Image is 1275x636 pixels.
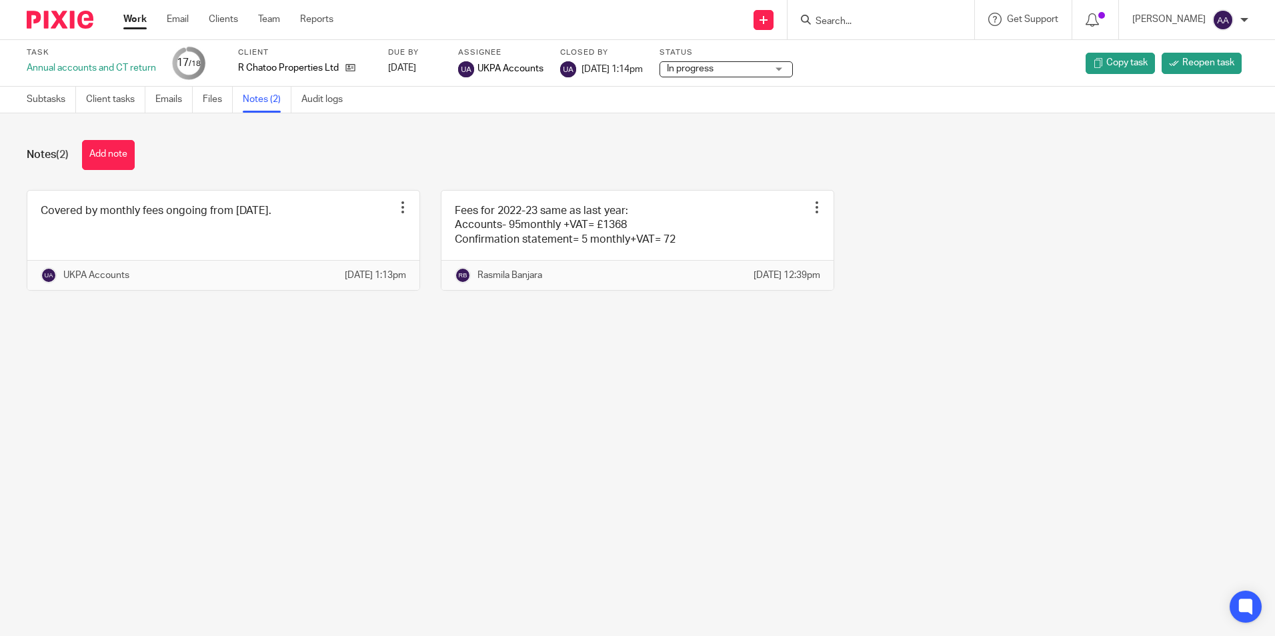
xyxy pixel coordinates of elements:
span: Reopen task [1182,56,1234,69]
a: Clients [209,13,238,26]
a: Client tasks [86,87,145,113]
a: Work [123,13,147,26]
label: Assignee [458,47,543,58]
span: In progress [667,64,714,73]
img: svg%3E [455,267,471,283]
p: [DATE] 12:39pm [754,269,820,282]
button: Add note [82,140,135,170]
a: Reports [300,13,333,26]
div: Annual accounts and CT return [27,61,156,75]
img: svg%3E [560,61,576,77]
label: Due by [388,47,441,58]
img: Pixie [27,11,93,29]
a: Reopen task [1162,53,1242,74]
label: Client [238,47,371,58]
div: 17 [177,55,201,71]
img: svg%3E [41,267,57,283]
span: Get Support [1007,15,1058,24]
p: Rasmila Banjara [477,269,542,282]
h1: Notes [27,148,69,162]
a: Copy task [1086,53,1155,74]
span: (2) [56,149,69,160]
a: Notes (2) [243,87,291,113]
label: Task [27,47,156,58]
input: Search [814,16,934,28]
a: Subtasks [27,87,76,113]
img: svg%3E [458,61,474,77]
p: [DATE] 1:13pm [345,269,406,282]
a: Team [258,13,280,26]
span: UKPA Accounts [477,62,543,75]
span: [DATE] 1:14pm [581,64,643,73]
span: Copy task [1106,56,1148,69]
div: [DATE] [388,61,441,75]
label: Status [660,47,793,58]
p: R Chatoo Properties Ltd [238,61,339,75]
a: Email [167,13,189,26]
p: [PERSON_NAME] [1132,13,1206,26]
label: Closed by [560,47,643,58]
small: /18 [189,60,201,67]
a: Emails [155,87,193,113]
a: Audit logs [301,87,353,113]
a: Files [203,87,233,113]
p: UKPA Accounts [63,269,129,282]
img: svg%3E [1212,9,1234,31]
